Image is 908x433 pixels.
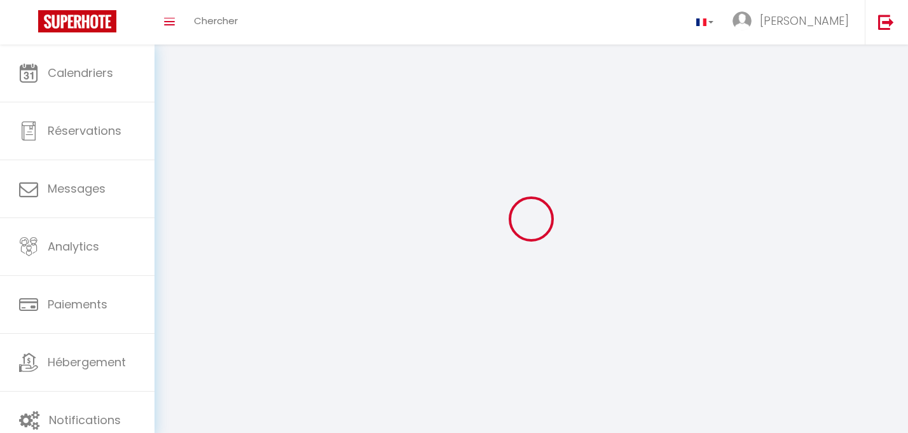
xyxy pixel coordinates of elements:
span: Paiements [48,296,107,312]
button: Ouvrir le widget de chat LiveChat [10,5,48,43]
span: Analytics [48,238,99,254]
span: Réservations [48,123,121,139]
span: Chercher [194,14,238,27]
img: logout [878,14,894,30]
img: Super Booking [38,10,116,32]
span: [PERSON_NAME] [760,13,849,29]
span: Calendriers [48,65,113,81]
span: Messages [48,181,106,196]
span: Notifications [49,412,121,428]
img: ... [733,11,752,31]
span: Hébergement [48,354,126,370]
